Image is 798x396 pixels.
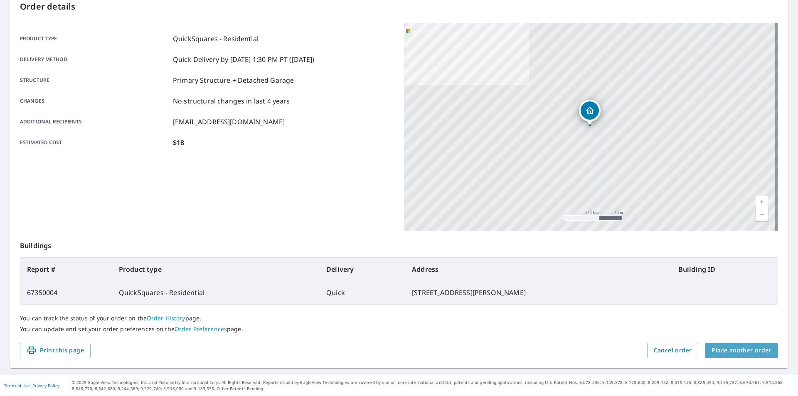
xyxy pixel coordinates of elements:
td: Quick [320,281,405,304]
td: [STREET_ADDRESS][PERSON_NAME] [405,281,672,304]
th: Building ID [672,258,778,281]
a: Terms of Use [4,383,30,389]
td: 67350004 [20,281,112,304]
p: © 2025 Eagle View Technologies, Inc. and Pictometry International Corp. All Rights Reserved. Repo... [72,379,794,392]
th: Report # [20,258,112,281]
p: Buildings [20,231,778,257]
th: Address [405,258,672,281]
a: Privacy Policy [32,383,59,389]
div: Dropped pin, building 1, Residential property, 28 Angelo Dr Sparta, NJ 07871 [579,100,601,125]
p: You can update and set your order preferences on the page. [20,325,778,333]
p: Structure [20,75,170,85]
p: Estimated cost [20,138,170,148]
p: QuickSquares - Residential [173,34,259,44]
p: Additional recipients [20,117,170,127]
p: Delivery method [20,54,170,64]
p: | [4,383,59,388]
span: Place another order [712,345,771,356]
p: Product type [20,34,170,44]
button: Print this page [20,343,91,358]
p: $18 [173,138,184,148]
a: Current Level 17, Zoom Out [756,208,768,221]
span: Print this page [27,345,84,356]
p: [EMAIL_ADDRESS][DOMAIN_NAME] [173,117,285,127]
th: Product type [112,258,320,281]
p: Primary Structure + Detached Garage [173,75,294,85]
button: Place another order [705,343,778,358]
button: Cancel order [647,343,699,358]
a: Order History [147,314,185,322]
p: Changes [20,96,170,106]
th: Delivery [320,258,405,281]
a: Order Preferences [175,325,227,333]
p: No structural changes in last 4 years [173,96,290,106]
p: You can track the status of your order on the page. [20,315,778,322]
p: Order details [20,0,778,13]
a: Current Level 17, Zoom In [756,196,768,208]
td: QuickSquares - Residential [112,281,320,304]
p: Quick Delivery by [DATE] 1:30 PM PT ([DATE]) [173,54,315,64]
span: Cancel order [654,345,692,356]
